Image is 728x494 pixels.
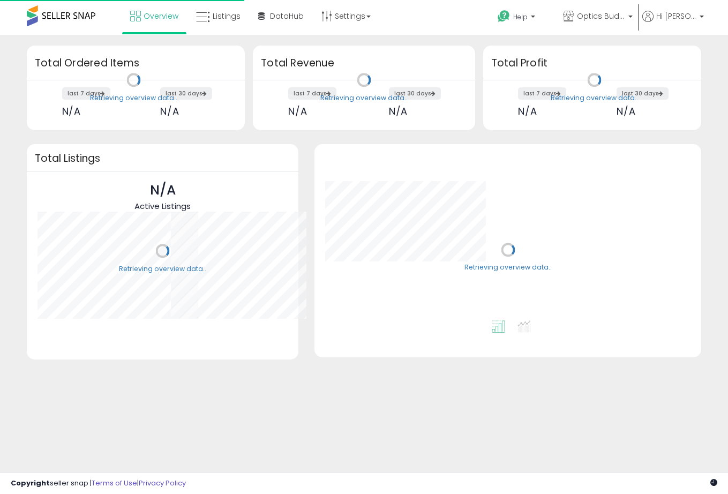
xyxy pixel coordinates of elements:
[119,264,206,274] div: Retrieving overview data..
[270,11,304,21] span: DataHub
[213,11,241,21] span: Listings
[464,263,552,273] div: Retrieving overview data..
[90,93,177,103] div: Retrieving overview data..
[513,12,528,21] span: Help
[144,11,178,21] span: Overview
[11,478,186,489] div: seller snap | |
[11,478,50,488] strong: Copyright
[656,11,696,21] span: Hi [PERSON_NAME]
[577,11,625,21] span: Optics Buddy
[139,478,186,488] a: Privacy Policy
[489,2,553,35] a: Help
[497,10,511,23] i: Get Help
[642,11,704,35] a: Hi [PERSON_NAME]
[551,93,638,103] div: Retrieving overview data..
[320,93,408,103] div: Retrieving overview data..
[92,478,137,488] a: Terms of Use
